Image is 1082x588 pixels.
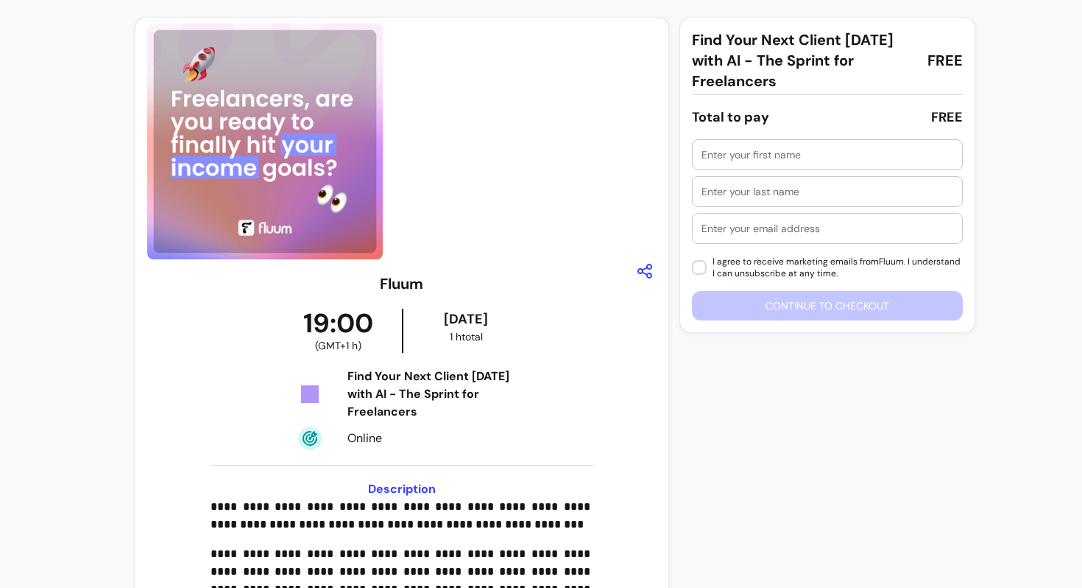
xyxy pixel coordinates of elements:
[406,309,526,329] div: [DATE]
[692,29,916,91] span: Find Your Next Client [DATE] with AI - The Sprint for Freelancers
[692,107,769,127] div: Total to pay
[701,184,953,199] input: Enter your last name
[315,338,361,353] span: ( GMT+1 h )
[298,382,322,406] img: Tickets Icon
[275,309,402,353] div: 19:00
[347,430,526,447] div: Online
[211,480,593,498] h3: Description
[347,368,526,421] div: Find Your Next Client [DATE] with AI - The Sprint for Freelancers
[931,107,963,127] div: FREE
[701,221,953,236] input: Enter your email address
[406,329,526,344] div: 1 h total
[927,50,963,71] span: FREE
[380,273,423,294] h3: Fluum
[701,147,953,162] input: Enter your first name
[147,24,383,259] img: https://d3pz9znudhj10h.cloudfront.net/714ffaa0-074c-4e8d-aae0-7b4dfe4e97be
